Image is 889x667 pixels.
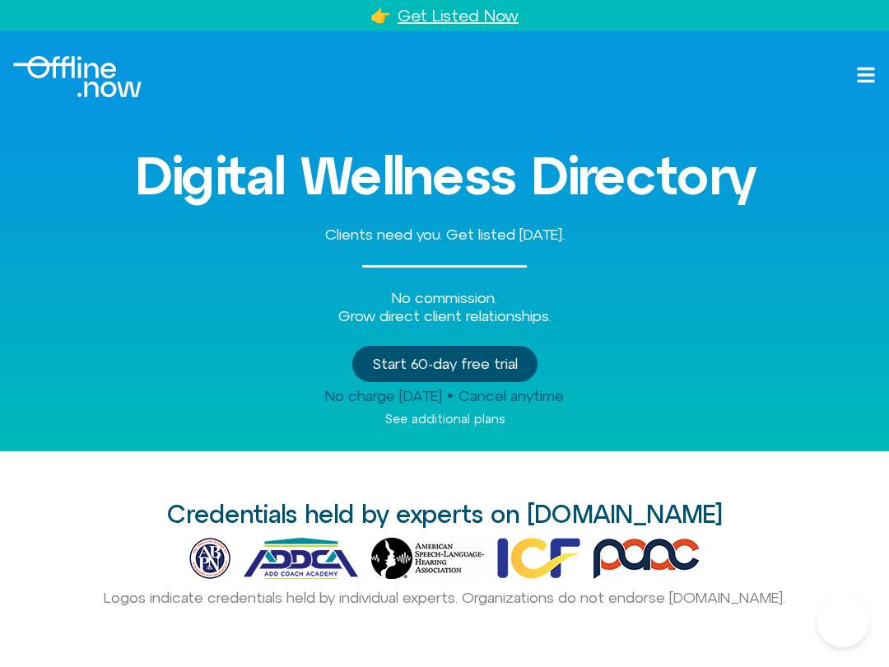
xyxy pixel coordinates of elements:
[385,412,505,426] a: See additional plans
[325,226,565,243] span: Clients need you. Get listed [DATE].
[13,56,142,97] div: Logo
[23,147,866,204] h3: Digital Wellness Directory
[370,6,391,25] a: 👉
[325,387,564,404] span: No charge [DATE] • Cancel anytime
[338,289,552,324] span: No commission. Grow direct client relationships.
[817,595,869,647] iframe: Botpress
[372,356,518,372] span: Start 60-day free trial
[398,6,519,25] a: Get Listed Now
[23,501,866,528] h2: Credentials held by experts on [DOMAIN_NAME]​
[23,589,866,607] div: Logos indicate credentials held by individual experts. Organizations do not endorse [DOMAIN_NAME].
[13,56,142,97] img: Offline.Now logo in white. Text of the words offline.now with a line going through the "O"
[352,346,538,382] a: Start 60-day free trial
